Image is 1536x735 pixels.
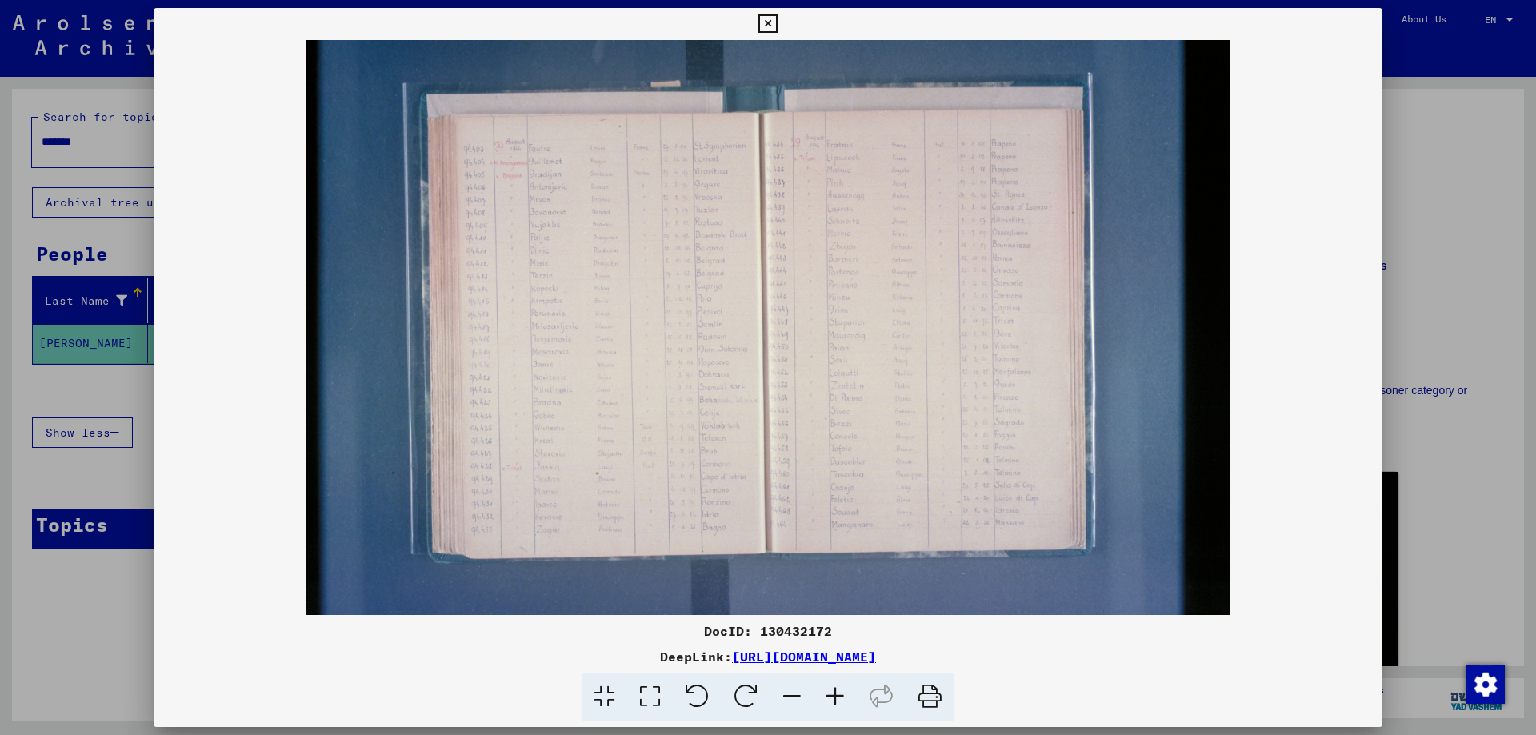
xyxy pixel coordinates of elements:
[154,647,1382,666] div: DeepLink:
[1466,665,1505,704] img: Change consent
[732,649,876,665] a: [URL][DOMAIN_NAME]
[306,2,1230,617] img: 001.jpg
[1466,665,1504,703] div: Change consent
[154,621,1382,641] div: DocID: 130432172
